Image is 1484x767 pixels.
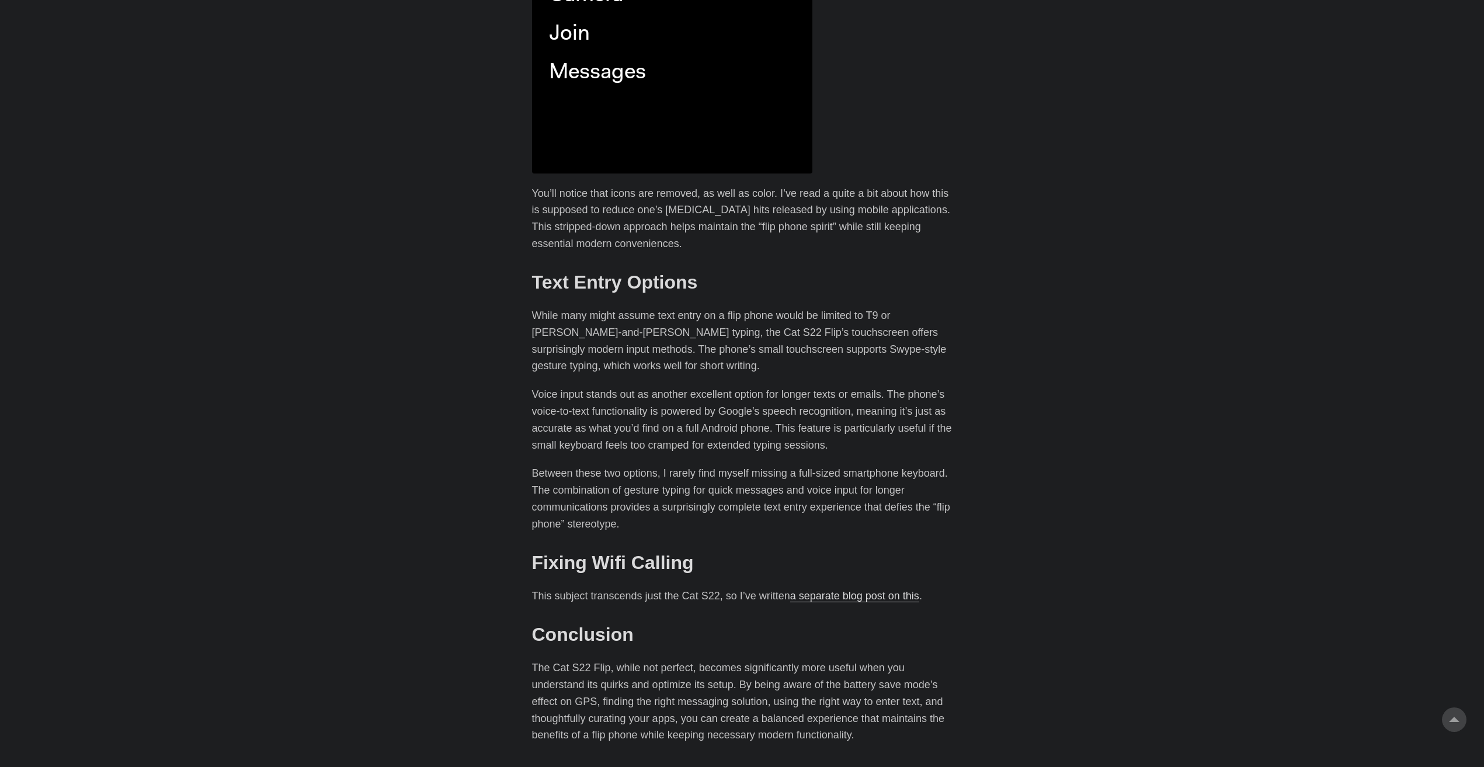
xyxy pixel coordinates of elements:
[532,660,953,744] p: The Cat S22 Flip, while not perfect, becomes significantly more useful when you understand its qu...
[1442,707,1466,732] a: go to top
[532,185,953,252] p: You’ll notice that icons are removed, as well as color. I’ve read a quite a bit about how this is...
[532,271,953,293] h2: Text Entry Options
[532,588,953,605] p: This subject transcends just the Cat S22, so I’ve written .
[532,307,953,374] p: While many might assume text entry on a flip phone would be limited to T9 or [PERSON_NAME]-and-[P...
[790,590,919,602] a: a separate blog post on this
[532,623,953,645] h2: Conclusion
[532,551,953,574] h2: Fixing Wifi Calling
[532,465,953,532] p: Between these two options, I rarely find myself missing a full-sized smartphone keyboard. The com...
[532,386,953,453] p: Voice input stands out as another excellent option for longer texts or emails. The phone’s voice-...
